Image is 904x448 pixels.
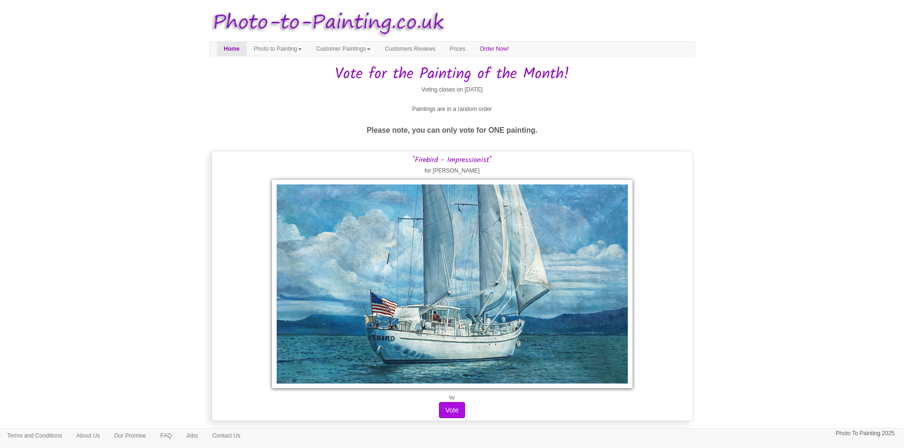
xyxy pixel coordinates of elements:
[179,429,205,443] a: Jobs
[209,85,695,95] p: Voting closes on [DATE]
[309,42,378,56] a: Customer Paintings
[378,42,443,56] a: Customers Reviews
[272,180,633,388] img: Firebird - Impressionist
[209,104,695,114] p: Paintings are in a random order
[212,151,693,421] div: for [PERSON_NAME]
[247,42,309,56] a: Photo to Painting
[214,156,690,165] h3: "Firebird - Impressionist"
[205,5,447,41] img: Photo to Painting
[217,42,247,56] a: Home
[836,429,895,439] p: Photo To Painting 2025
[473,42,516,56] a: Order Now!
[209,66,695,82] h1: Vote for the Painting of the Month!
[153,429,179,443] a: FAQ
[209,124,695,137] p: Please note, you can only vote for ONE painting.
[214,393,690,402] p: by
[443,42,473,56] a: Prices
[205,429,247,443] a: Contact Us
[439,402,465,418] button: Vote
[69,429,107,443] a: About Us
[107,429,153,443] a: Our Promise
